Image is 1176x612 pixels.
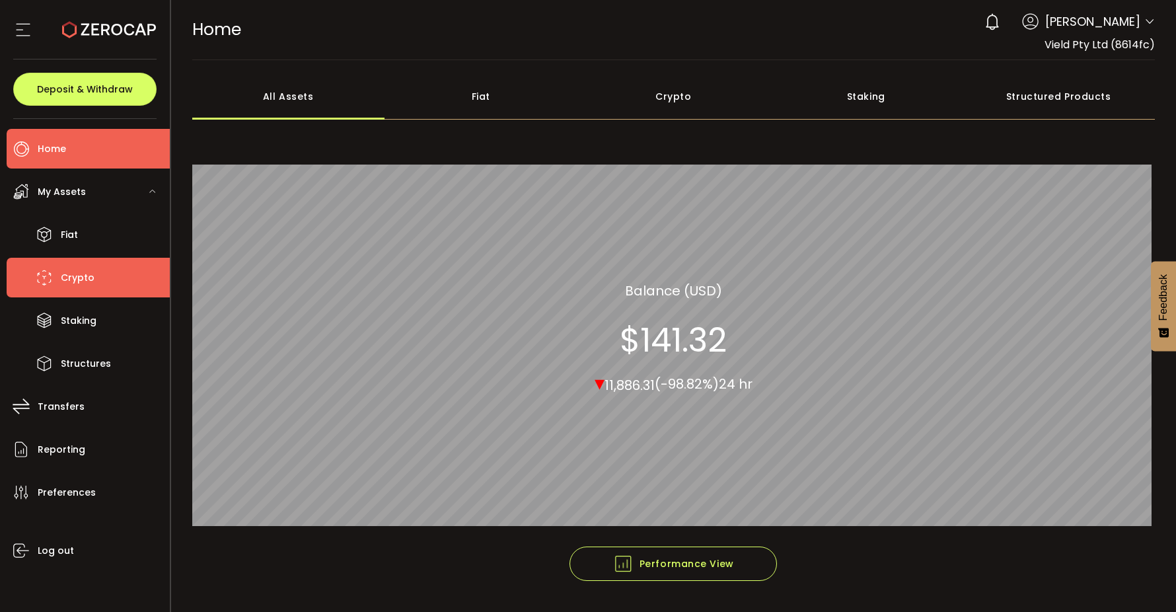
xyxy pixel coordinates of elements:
[385,73,577,120] div: Fiat
[613,554,734,574] span: Performance View
[192,73,385,120] div: All Assets
[38,182,86,202] span: My Assets
[1110,549,1176,612] iframe: Chat Widget
[605,375,655,394] span: 11,886.31
[577,73,770,120] div: Crypto
[38,541,74,560] span: Log out
[38,483,96,502] span: Preferences
[625,280,722,300] section: Balance (USD)
[61,225,78,245] span: Fiat
[1045,37,1155,52] span: Vield Pty Ltd (8614fc)
[1151,261,1176,351] button: Feedback - Show survey
[620,320,727,360] section: $141.32
[595,368,605,397] span: ▾
[963,73,1156,120] div: Structured Products
[37,85,133,94] span: Deposit & Withdraw
[570,547,777,581] button: Performance View
[38,397,85,416] span: Transfers
[38,440,85,459] span: Reporting
[61,311,96,330] span: Staking
[61,268,94,287] span: Crypto
[192,18,241,41] span: Home
[38,139,66,159] span: Home
[655,375,719,393] span: (-98.82%)
[1045,13,1140,30] span: [PERSON_NAME]
[61,354,111,373] span: Structures
[13,73,157,106] button: Deposit & Withdraw
[1158,274,1169,321] span: Feedback
[770,73,963,120] div: Staking
[719,375,753,393] span: 24 hr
